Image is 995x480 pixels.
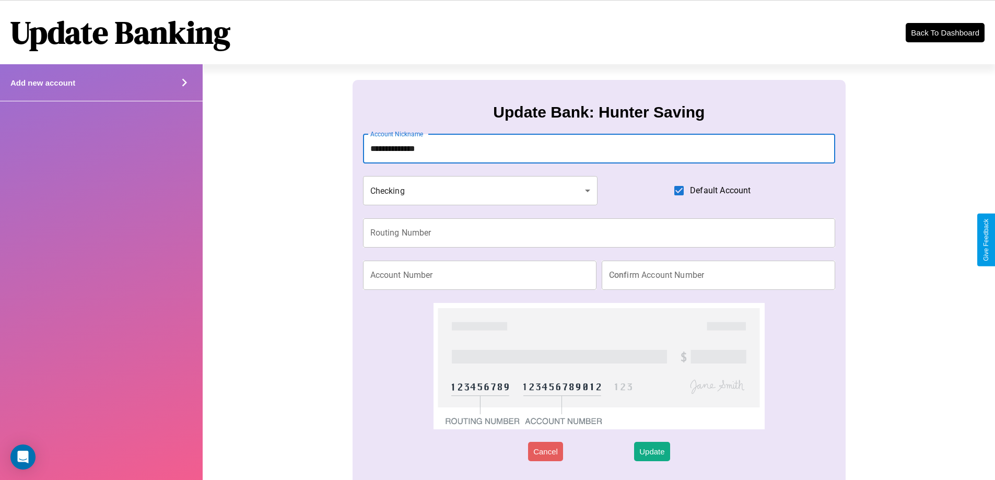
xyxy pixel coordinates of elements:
div: Checking [363,176,598,205]
button: Cancel [528,442,563,461]
label: Account Nickname [370,130,424,138]
div: Give Feedback [982,219,990,261]
h1: Update Banking [10,11,230,54]
button: Back To Dashboard [906,23,985,42]
div: Open Intercom Messenger [10,444,36,470]
img: check [434,303,764,429]
span: Default Account [690,184,751,197]
h3: Update Bank: Hunter Saving [493,103,705,121]
h4: Add new account [10,78,75,87]
button: Update [634,442,670,461]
